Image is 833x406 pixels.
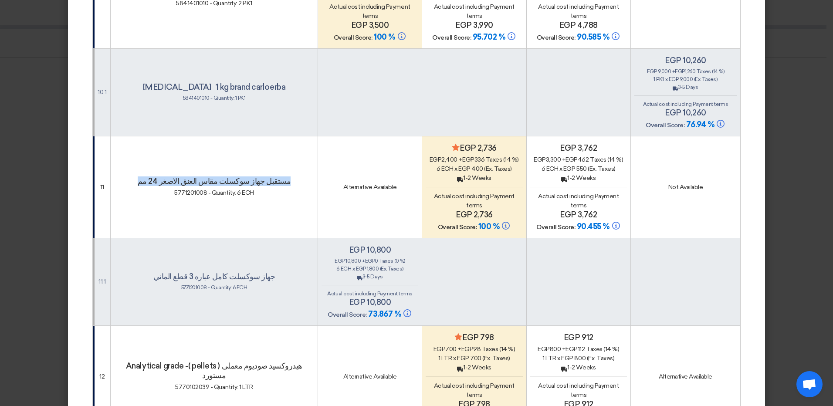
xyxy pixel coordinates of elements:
[473,32,505,42] span: 95.702 %
[114,82,314,92] h4: [MEDICAL_DATA] 1 kg brand carloerba
[530,20,627,30] h4: egp 4,788
[328,311,366,318] span: Overall Score:
[647,68,657,74] span: egp
[646,122,684,129] span: Overall Score:
[538,382,619,399] span: Actual cost including Payment terms
[669,76,693,82] span: egp 9,000
[426,333,522,342] h4: egp 798
[542,355,545,362] span: 1
[538,3,619,20] span: Actual cost including Payment terms
[322,273,418,281] div: 3-5 Days
[336,266,339,272] span: 6
[534,156,546,163] span: egp
[530,363,627,372] div: 1-2 Weeks
[536,223,575,231] span: Overall Score:
[634,83,737,91] div: 3-5 Days
[183,95,246,101] span: 5841401010 - Quantity: 1 PK1
[530,345,627,354] div: 800 + 112 Taxes (14 %)
[322,20,418,30] h4: egp 3,500
[634,108,737,118] h4: egp 10,260
[335,258,345,264] span: egp
[322,245,418,255] h4: egp 10,800
[341,266,355,272] span: ECH x
[654,76,655,82] span: 1
[114,272,314,281] h4: جهاز سوكسلت كامل عباره 3 قطع الماني
[434,3,515,20] span: Actual cost including Payment terms
[438,223,477,231] span: Overall Score:
[114,176,314,186] h4: مستقبل جهاز سوكسلت مقاس العنق الاصغر 24 مم
[93,238,111,325] td: 11.1
[686,120,725,129] span: 76.94 %
[327,291,412,297] span: Actual cost including Payment terms
[457,355,481,362] span: egp 700
[561,355,586,362] span: egp 800
[538,345,550,353] span: egp
[675,68,685,74] span: egp
[432,34,471,41] span: Overall Score:
[437,165,440,173] span: 6
[334,34,372,41] span: Overall Score:
[329,3,410,20] span: Actual cost including Payment terms
[694,76,718,82] span: (Ex. Taxes)
[426,173,522,183] div: 1-2 Weeks
[546,165,562,173] span: ECH x
[482,355,510,362] span: (Ex. Taxes)
[181,284,247,291] span: 5771201008 - Quantity: 6 ECH
[796,371,823,397] a: Open chat
[356,266,379,272] span: egp 1,800
[175,383,253,391] span: 5770102039 - Quantity: 1 LTR
[530,333,627,342] h4: egp 912
[563,165,587,173] span: egp 550
[542,165,545,173] span: 6
[530,173,627,183] div: 1-2 Weeks
[588,165,616,173] span: (Ex. Taxes)
[577,222,610,231] span: 90.455 %
[426,345,522,354] div: 700 + 98 Taxes (14 %)
[458,165,483,173] span: egp 400
[634,56,737,65] h4: egp 10,260
[114,361,314,380] h4: Analytical grade -( pellets ) هيدروكسيد صوديوم معملى مستورد
[530,143,627,153] h4: egp 3,762
[634,183,737,192] div: Not Available
[577,32,609,42] span: 90.585 %
[322,257,418,265] div: 10,800 + 0 Taxes (0 %)
[656,76,667,82] span: PK1 x
[530,155,627,164] div: 3,300 + 462 Taxes (14 %)
[461,345,474,353] span: egp
[441,355,456,362] span: LTR x
[538,193,619,209] span: Actual cost including Payment terms
[545,355,560,362] span: LTR x
[634,372,737,381] div: Alternative Available
[365,258,375,264] span: egp
[565,345,578,353] span: egp
[174,189,254,196] span: 5771201008 - Quantity: 6 ECH
[93,136,111,238] td: 11
[426,210,522,220] h4: egp 2,736
[426,363,522,372] div: 1-2 Weeks
[426,155,522,164] div: 2,400 + 336 Taxes (14 %)
[322,183,418,192] div: Alternative Available
[433,345,446,353] span: egp
[587,355,615,362] span: (Ex. Taxes)
[434,382,515,399] span: Actual cost including Payment terms
[484,165,512,173] span: (Ex. Taxes)
[368,309,412,319] span: 73.867 %
[434,193,515,209] span: Actual cost including Payment terms
[634,68,737,75] div: 9,000 + 1,260 Taxes (14 %)
[537,34,576,41] span: Overall Score:
[93,48,111,136] td: 10.1
[565,156,578,163] span: egp
[530,210,627,220] h4: egp 3,762
[643,101,728,107] span: Actual cost including Payment terms
[322,298,418,307] h4: egp 10,800
[322,372,418,381] div: Alternative Available
[441,165,457,173] span: ECH x
[380,266,403,272] span: (Ex. Taxes)
[430,156,442,163] span: egp
[374,32,395,42] span: 100 %
[426,20,522,30] h4: egp 3,990
[478,222,500,231] span: 100 %
[462,156,474,163] span: egp
[426,143,522,153] h4: egp 2,736
[438,355,440,362] span: 1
